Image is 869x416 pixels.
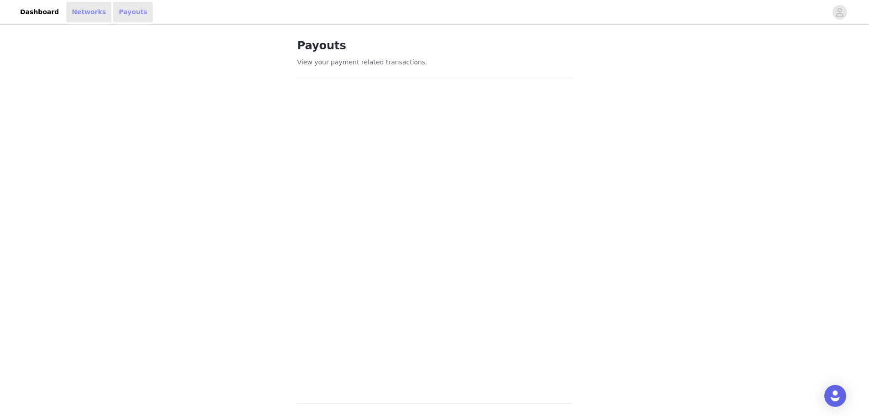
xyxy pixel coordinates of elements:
[66,2,111,22] a: Networks
[835,5,844,20] div: avatar
[113,2,153,22] a: Payouts
[297,37,572,54] h1: Payouts
[824,385,846,407] div: Open Intercom Messenger
[15,2,64,22] a: Dashboard
[297,58,572,67] p: View your payment related transactions.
